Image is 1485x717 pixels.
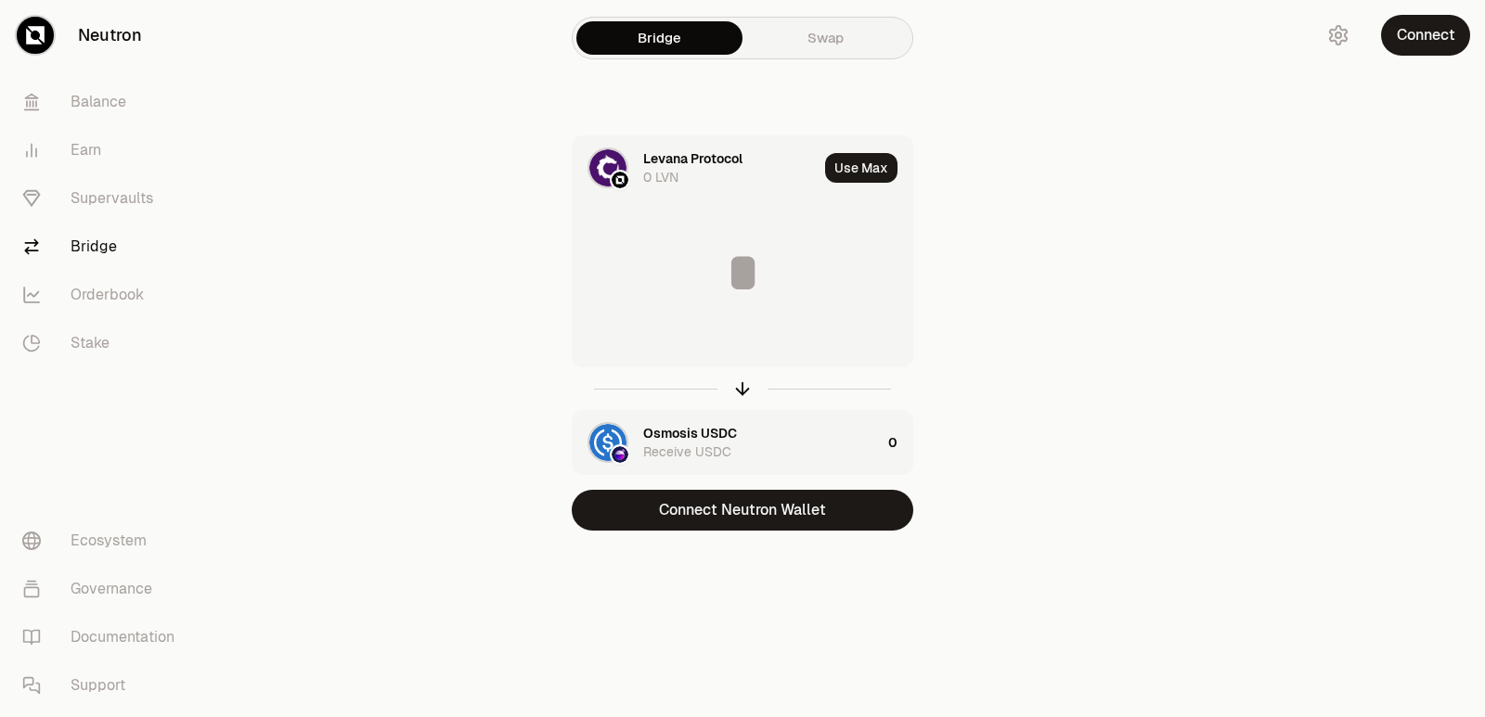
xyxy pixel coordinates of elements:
[612,446,628,463] img: Osmosis Logo
[573,411,912,474] button: USDC LogoOsmosis LogoOsmosis USDCReceive USDC0
[589,424,626,461] img: USDC Logo
[7,613,200,661] a: Documentation
[7,78,200,126] a: Balance
[572,490,913,531] button: Connect Neutron Wallet
[7,319,200,367] a: Stake
[7,661,200,710] a: Support
[643,424,737,442] div: Osmosis USDC
[643,168,678,186] div: 0 LVN
[7,174,200,223] a: Supervaults
[1381,15,1470,56] button: Connect
[643,442,731,461] div: Receive USDC
[7,223,200,271] a: Bridge
[888,411,912,474] div: 0
[7,517,200,565] a: Ecosystem
[576,21,742,55] a: Bridge
[573,136,818,199] div: LVN LogoNeutron LogoLevana Protocol0 LVN
[612,172,628,188] img: Neutron Logo
[589,149,626,186] img: LVN Logo
[7,271,200,319] a: Orderbook
[7,126,200,174] a: Earn
[825,153,897,183] button: Use Max
[573,411,881,474] div: USDC LogoOsmosis LogoOsmosis USDCReceive USDC
[742,21,909,55] a: Swap
[643,149,742,168] div: Levana Protocol
[7,565,200,613] a: Governance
